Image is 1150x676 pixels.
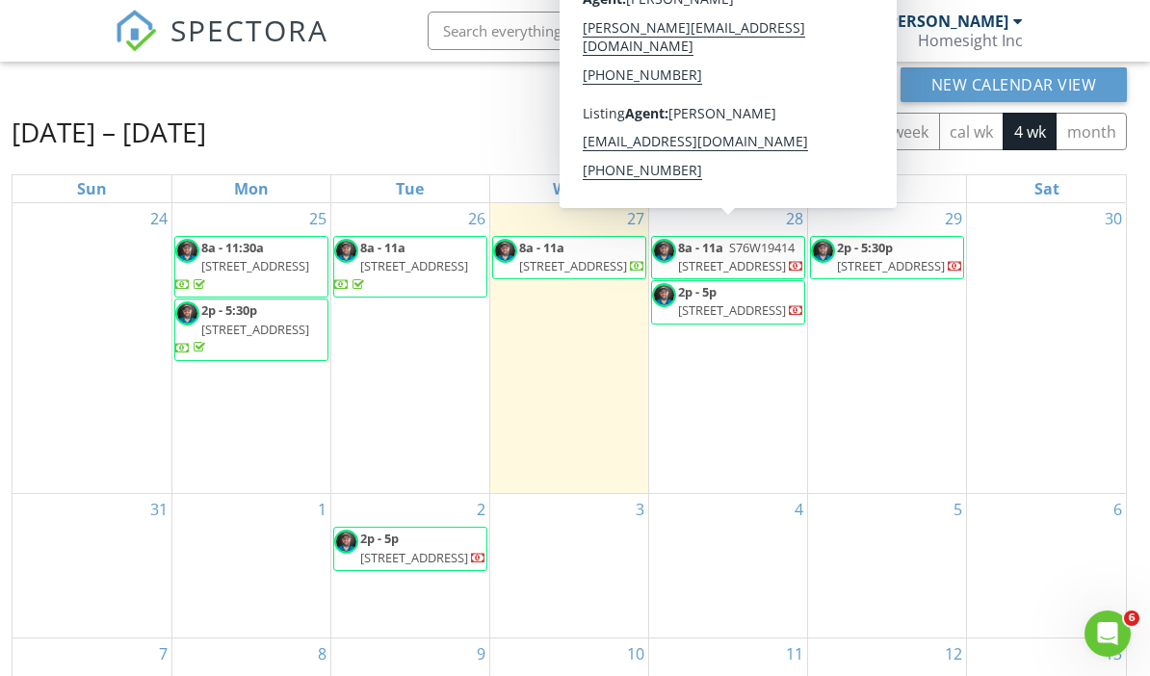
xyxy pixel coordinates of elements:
[808,203,967,494] td: Go to August 29, 2025
[632,494,648,525] a: Go to September 3, 2025
[489,494,648,637] td: Go to September 3, 2025
[333,527,487,570] a: 2p - 5p [STREET_ADDRESS]
[493,239,517,263] img: unnamed_4.png
[230,175,273,202] a: Monday
[678,283,717,300] span: 2p - 5p
[651,236,805,279] a: 8a - 11a S76W19414 [STREET_ADDRESS]
[941,203,966,234] a: Go to August 29, 2025
[360,549,468,566] span: [STREET_ADDRESS]
[175,239,309,293] a: 8a - 11:30a [STREET_ADDRESS]
[837,257,945,274] span: [STREET_ADDRESS]
[1003,113,1057,150] button: 4 wk
[201,257,309,274] span: [STREET_ADDRESS]
[175,301,199,325] img: unnamed_4.png
[1124,611,1139,626] span: 6
[652,239,676,263] img: unnamed_4.png
[901,67,1128,102] button: New Calendar View
[12,113,206,151] h2: [DATE] – [DATE]
[201,239,264,256] span: 8a - 11:30a
[519,257,627,274] span: [STREET_ADDRESS]
[710,175,747,202] a: Thursday
[678,239,795,274] span: S76W19414 [STREET_ADDRESS]
[155,638,171,669] a: Go to September 7, 2025
[649,494,808,637] td: Go to September 4, 2025
[782,203,807,234] a: Go to August 28, 2025
[473,494,489,525] a: Go to September 2, 2025
[623,203,648,234] a: Go to August 27, 2025
[810,236,964,279] a: 2p - 5:30p [STREET_ADDRESS]
[549,175,589,202] a: Wednesday
[1031,175,1063,202] a: Saturday
[115,10,157,52] img: The Best Home Inspection Software - Spectora
[13,203,171,494] td: Go to August 24, 2025
[678,301,786,319] span: [STREET_ADDRESS]
[330,494,489,637] td: Go to September 2, 2025
[834,113,882,150] button: day
[649,203,808,494] td: Go to August 28, 2025
[678,239,723,256] span: 8a - 11a
[519,239,645,274] a: 8a - 11a [STREET_ADDRESS]
[678,239,804,274] a: 8a - 11a S76W19414 [STREET_ADDRESS]
[678,283,804,319] a: 2p - 5p [STREET_ADDRESS]
[330,203,489,494] td: Go to August 26, 2025
[13,494,171,637] td: Go to August 31, 2025
[792,113,835,150] button: list
[174,236,328,299] a: 8a - 11:30a [STREET_ADDRESS]
[950,494,966,525] a: Go to September 5, 2025
[918,31,1023,50] div: Homesight Inc
[115,26,328,66] a: SPECTORA
[305,203,330,234] a: Go to August 25, 2025
[883,12,1008,31] div: [PERSON_NAME]
[519,239,564,256] span: 8a - 11a
[811,239,835,263] img: unnamed_4.png
[489,203,648,494] td: Go to August 27, 2025
[201,301,257,319] span: 2p - 5:30p
[392,175,428,202] a: Tuesday
[334,239,358,263] img: unnamed_4.png
[334,530,358,554] img: unnamed_4.png
[623,638,648,669] a: Go to September 10, 2025
[967,203,1126,494] td: Go to August 30, 2025
[939,113,1005,150] button: cal wk
[314,638,330,669] a: Go to September 8, 2025
[174,299,328,361] a: 2p - 5:30p [STREET_ADDRESS]
[791,494,807,525] a: Go to September 4, 2025
[1056,113,1127,150] button: month
[170,10,328,50] span: SPECTORA
[334,239,468,293] a: 8a - 11a [STREET_ADDRESS]
[428,12,813,50] input: Search everything...
[837,239,893,256] span: 2p - 5:30p
[881,113,940,150] button: week
[610,113,680,150] button: [DATE]
[333,236,487,299] a: 8a - 11a [STREET_ADDRESS]
[874,175,902,202] a: Friday
[171,494,330,637] td: Go to September 1, 2025
[473,638,489,669] a: Go to September 9, 2025
[1110,494,1126,525] a: Go to September 6, 2025
[314,494,330,525] a: Go to September 1, 2025
[782,638,807,669] a: Go to September 11, 2025
[941,638,966,669] a: Go to September 12, 2025
[201,321,309,338] span: [STREET_ADDRESS]
[652,283,676,307] img: unnamed_4.png
[967,494,1126,637] td: Go to September 6, 2025
[360,530,399,547] span: 2p - 5p
[492,236,646,279] a: 8a - 11a [STREET_ADDRESS]
[171,203,330,494] td: Go to August 25, 2025
[1101,203,1126,234] a: Go to August 30, 2025
[360,239,405,256] span: 8a - 11a
[837,239,963,274] a: 2p - 5:30p [STREET_ADDRESS]
[464,203,489,234] a: Go to August 26, 2025
[1085,611,1131,657] iframe: Intercom live chat
[73,175,111,202] a: Sunday
[360,530,486,565] a: 2p - 5p [STREET_ADDRESS]
[692,112,737,151] button: Previous
[808,494,967,637] td: Go to September 5, 2025
[146,203,171,234] a: Go to August 24, 2025
[175,301,309,355] a: 2p - 5:30p [STREET_ADDRESS]
[651,280,805,324] a: 2p - 5p [STREET_ADDRESS]
[175,239,199,263] img: unnamed_4.png
[360,257,468,274] span: [STREET_ADDRESS]
[736,112,781,151] button: Next
[146,494,171,525] a: Go to August 31, 2025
